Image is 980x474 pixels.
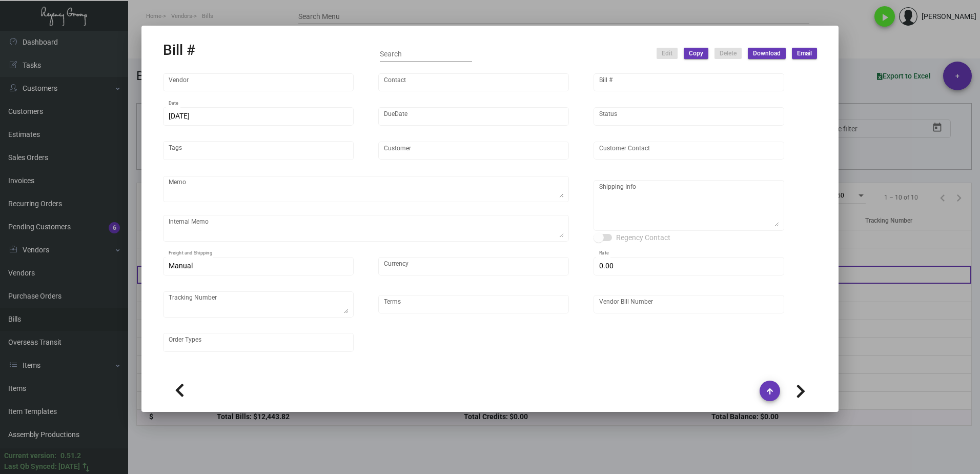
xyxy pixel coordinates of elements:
[60,450,81,461] div: 0.51.2
[169,262,193,270] span: Manual
[4,450,56,461] div: Current version:
[720,49,737,58] span: Delete
[792,48,817,59] button: Email
[753,49,781,58] span: Download
[4,461,80,472] div: Last Qb Synced: [DATE]
[684,48,708,59] button: Copy
[163,42,195,59] h2: Bill #
[657,48,678,59] button: Edit
[616,231,670,244] span: Regency Contact
[714,48,742,59] button: Delete
[689,49,703,58] span: Copy
[748,48,786,59] button: Download
[797,49,812,58] span: Email
[662,49,672,58] span: Edit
